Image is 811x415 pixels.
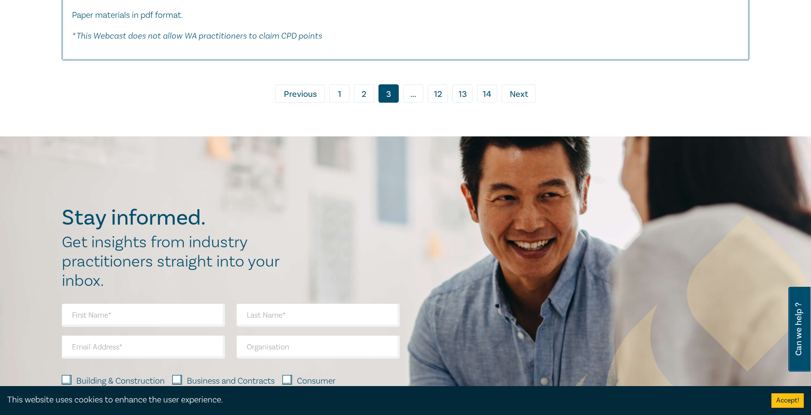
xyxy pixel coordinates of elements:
a: 14 [477,84,497,103]
a: 3 [378,84,399,103]
label: Building & Construction [76,375,165,388]
em: * This Webcast does not allow WA practitioners to claim CPD points [72,30,322,40]
label: Business and Contracts [187,375,275,388]
span: ... [403,84,423,103]
input: Last Name* [237,304,400,327]
h2: Get insights from industry practitioners straight into your inbox. [62,233,290,291]
span: Can we help ? [794,293,803,366]
input: Email Address* [62,335,225,359]
a: 1 [329,84,350,103]
a: 2 [354,84,374,103]
span: Previous [284,88,317,101]
div: This website uses cookies to enhance the user experience. [7,394,757,406]
a: Next [502,84,536,103]
a: 13 [452,84,473,103]
a: Previous [275,84,325,103]
label: Consumer [297,375,336,388]
p: Paper materials in pdf format. [72,9,739,22]
input: First Name* [62,304,225,327]
input: Organisation [237,335,400,359]
a: 12 [428,84,448,103]
span: Next [510,88,528,101]
button: Accept cookies [771,393,804,408]
h2: Stay informed. [62,205,290,230]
